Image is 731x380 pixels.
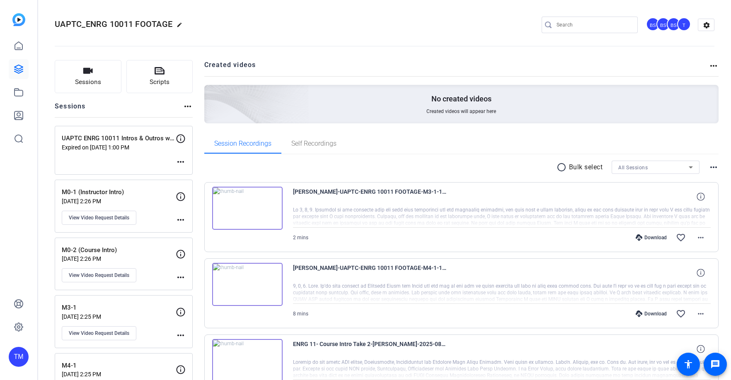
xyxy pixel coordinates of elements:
p: [DATE] 2:26 PM [62,198,176,204]
ngx-avatar: Tim Marietta [677,17,692,32]
span: View Video Request Details [69,330,129,337]
img: thumb-nail [212,187,283,230]
mat-icon: more_horiz [696,309,706,319]
p: M4-1 [62,361,176,370]
img: blue-gradient.svg [12,13,25,26]
div: Download [632,310,671,317]
mat-icon: more_horiz [709,162,719,172]
mat-icon: more_horiz [183,101,193,111]
span: [PERSON_NAME]-UAPTC-ENRG 10011 FOOTAGE-M4-1-1756848792804-screen [293,263,446,283]
span: Sessions [75,77,101,87]
button: View Video Request Details [62,268,136,282]
mat-icon: message [710,359,720,369]
div: T [677,17,691,31]
span: UAPTC_ENRG 10011 FOOTAGE [55,19,172,29]
p: [DATE] 2:25 PM [62,371,176,378]
mat-icon: accessibility [683,359,693,369]
p: [DATE] 2:25 PM [62,313,176,320]
button: Sessions [55,60,121,93]
span: Created videos will appear here [426,108,496,115]
p: M0-1 (Instructor Intro) [62,188,176,197]
mat-icon: more_horiz [696,233,706,243]
span: 2 mins [293,235,308,241]
button: View Video Request Details [62,326,136,340]
div: BS [656,17,670,31]
div: BS [667,17,680,31]
span: All Sessions [618,165,648,171]
h2: Sessions [55,101,86,117]
mat-icon: more_horiz [176,272,186,282]
p: M3-1 [62,303,176,313]
p: Expired on [DATE] 1:00 PM [62,144,176,151]
span: ENRG 11- Course Intro Take 2-[PERSON_NAME]-2025-08-27-11-56-21-587-0 [293,339,446,359]
mat-icon: settings [698,19,715,31]
span: View Video Request Details [69,272,129,279]
img: thumb-nail [212,263,283,306]
mat-icon: more_horiz [176,157,186,167]
span: Scripts [150,77,169,87]
div: TM [9,347,29,367]
h2: Created videos [204,60,709,76]
div: BS [646,17,660,31]
mat-icon: favorite_border [676,309,686,319]
span: View Video Request Details [69,214,129,221]
ngx-avatar: Bradley Spinsby [656,17,671,32]
p: Bulk select [569,162,603,172]
mat-icon: more_horiz [176,215,186,225]
mat-icon: edit [177,22,186,32]
mat-icon: more_horiz [709,61,719,71]
button: Scripts [126,60,193,93]
input: Search [557,20,631,30]
button: View Video Request Details [62,211,136,225]
p: [DATE] 2:26 PM [62,255,176,262]
p: No created videos [431,94,491,104]
span: [PERSON_NAME]-UAPTC-ENRG 10011 FOOTAGE-M3-1-1756918672752-screen [293,187,446,207]
ngx-avatar: Brandon Simmons [646,17,661,32]
mat-icon: favorite_border [676,233,686,243]
img: Creted videos background [111,3,309,183]
p: M0-2 (Course Intro) [62,245,176,255]
ngx-avatar: Brian Sly [667,17,681,32]
span: 8 mins [293,311,308,317]
mat-icon: radio_button_unchecked [557,162,569,172]
span: Session Recordings [214,140,271,147]
div: Download [632,234,671,241]
span: Self Recordings [291,140,336,147]
mat-icon: more_horiz [176,330,186,340]
p: UAPTC ENRG 10011 Intros & Outros w/ [PERSON_NAME] [62,134,176,143]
